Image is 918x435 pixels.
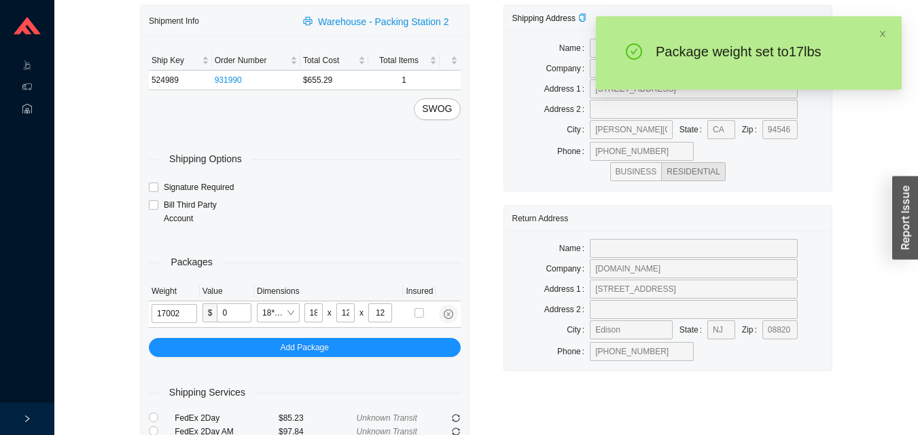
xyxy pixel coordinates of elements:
[149,51,212,71] th: Ship Key sortable
[303,54,355,67] span: Total Cost
[23,415,31,423] span: right
[544,280,590,299] label: Address 1
[328,306,332,320] div: x
[679,320,707,339] label: State
[149,71,212,90] td: 524989
[318,14,448,30] span: Warehouse - Packing Station 2
[368,51,440,71] th: Total Items sortable
[158,181,239,194] span: Signature Required
[452,414,460,422] span: sync
[215,54,287,67] span: Order Number
[422,101,452,117] span: SWOG
[544,79,590,98] label: Address 1
[544,300,590,319] label: Address 2
[160,385,255,400] span: Shipping Services
[557,342,590,361] label: Phone
[544,100,590,119] label: Address 2
[578,14,586,22] span: copy
[559,239,590,258] label: Name
[359,306,364,320] div: x
[567,120,590,139] label: City
[371,54,427,67] span: Total Items
[336,303,355,322] input: W
[357,413,417,423] span: Unknown Transit
[879,30,887,38] span: close
[368,303,392,322] input: H
[414,98,460,120] button: SWOG
[300,71,368,90] td: $655.29
[158,198,248,225] span: Bill Third Party Account
[300,51,368,71] th: Total Cost sortable
[667,167,720,176] span: RESIDENTIAL
[149,8,295,33] div: Shipment Info
[616,167,657,176] span: BUSINESS
[546,259,590,278] label: Company
[567,320,590,339] label: City
[557,142,590,161] label: Phone
[439,305,458,324] button: close-circle
[512,14,586,23] span: Shipping Address
[440,51,460,71] th: undefined sortable
[175,411,279,425] div: FedEx 2Day
[254,282,403,301] th: Dimensions
[160,151,251,167] span: Shipping Options
[656,43,858,60] div: Package weight set to 17 lb s
[626,43,642,62] span: check-circle
[679,120,707,139] label: State
[742,120,762,139] label: Zip
[215,75,242,85] a: 931990
[295,12,460,31] button: printerWarehouse - Packing Station 2
[202,303,217,322] span: $
[578,12,586,25] div: Copy
[212,51,300,71] th: Order Number sortable
[559,39,590,58] label: Name
[512,206,824,231] div: Return Address
[303,16,315,27] span: printer
[742,320,762,339] label: Zip
[403,282,436,301] th: Insured
[200,282,254,301] th: Value
[161,254,222,270] span: Packages
[152,54,199,67] span: Ship Key
[546,59,590,78] label: Company
[149,338,461,357] button: Add Package
[149,282,200,301] th: Weight
[279,411,357,425] div: $85.23
[304,303,323,322] input: L
[281,341,329,354] span: Add Package
[368,71,440,90] td: 1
